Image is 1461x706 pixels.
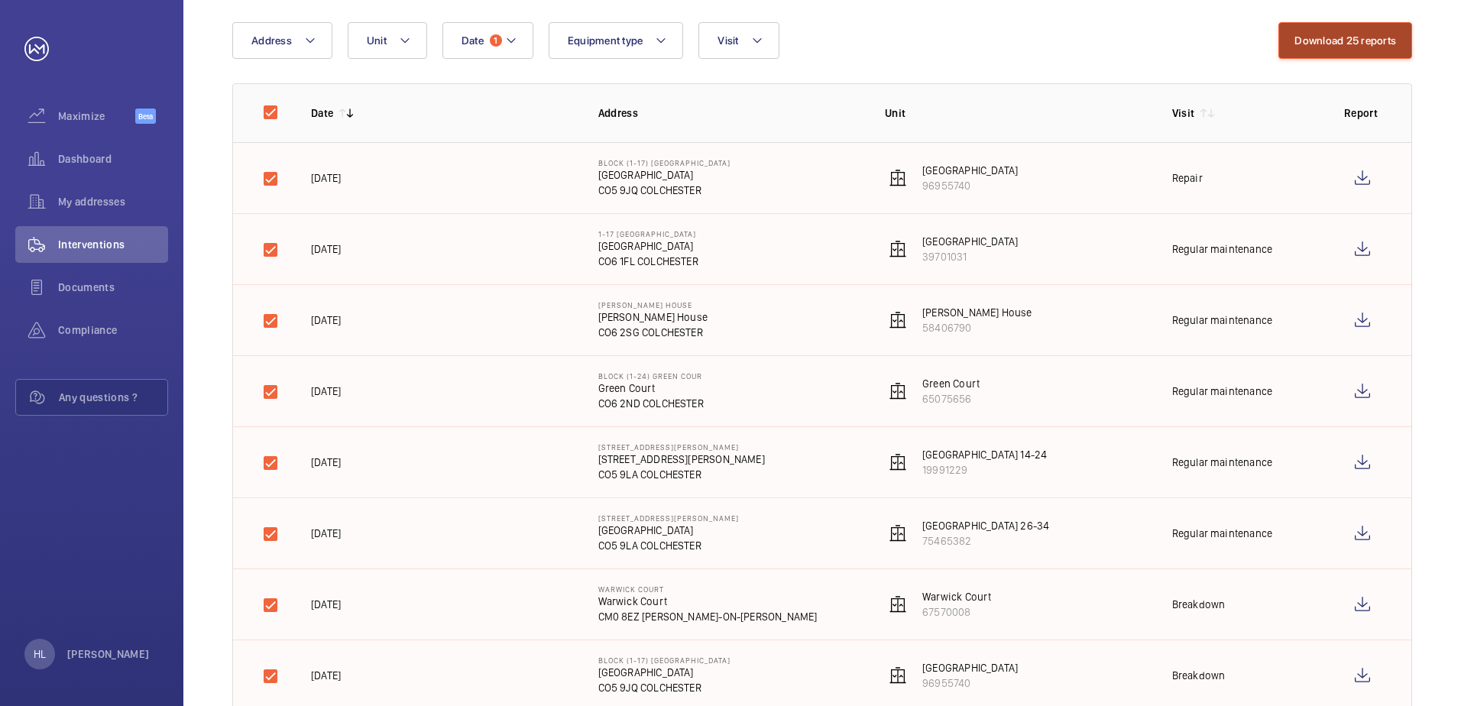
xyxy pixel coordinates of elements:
[311,170,341,186] p: [DATE]
[311,313,341,328] p: [DATE]
[549,22,684,59] button: Equipment type
[598,325,708,340] p: CO6 2SG COLCHESTER
[889,311,907,329] img: elevator.svg
[598,105,861,121] p: Address
[922,462,1047,478] p: 19991229
[598,396,704,411] p: CO6 2ND COLCHESTER
[311,455,341,470] p: [DATE]
[598,656,730,665] p: Block (1-17) [GEOGRAPHIC_DATA]
[889,169,907,187] img: elevator.svg
[598,609,818,624] p: CM0 8EZ [PERSON_NAME]-ON-[PERSON_NAME]
[889,453,907,471] img: elevator.svg
[922,589,991,604] p: Warwick Court
[889,524,907,542] img: elevator.svg
[348,22,427,59] button: Unit
[59,390,167,405] span: Any questions ?
[598,665,730,680] p: [GEOGRAPHIC_DATA]
[922,660,1018,675] p: [GEOGRAPHIC_DATA]
[598,371,704,381] p: Block (1-24) Green Cour
[922,234,1018,249] p: [GEOGRAPHIC_DATA]
[1278,22,1412,59] button: Download 25 reports
[58,151,168,167] span: Dashboard
[598,452,765,467] p: [STREET_ADDRESS][PERSON_NAME]
[598,254,698,269] p: CO6 1FL COLCHESTER
[442,22,533,59] button: Date1
[67,646,150,662] p: [PERSON_NAME]
[598,158,730,167] p: Block (1-17) [GEOGRAPHIC_DATA]
[58,194,168,209] span: My addresses
[598,381,704,396] p: Green Court
[598,442,765,452] p: [STREET_ADDRESS][PERSON_NAME]
[1344,105,1381,121] p: Report
[598,229,698,238] p: 1-17 [GEOGRAPHIC_DATA]
[58,108,135,124] span: Maximize
[251,34,292,47] span: Address
[922,675,1018,691] p: 96955740
[58,322,168,338] span: Compliance
[598,467,765,482] p: CO5 9LA COLCHESTER
[1172,105,1195,121] p: Visit
[1172,526,1272,541] div: Regular maintenance
[922,376,980,391] p: Green Court
[889,382,907,400] img: elevator.svg
[311,526,341,541] p: [DATE]
[598,523,739,538] p: [GEOGRAPHIC_DATA]
[922,447,1047,462] p: [GEOGRAPHIC_DATA] 14-24
[598,680,730,695] p: CO5 9JQ COLCHESTER
[885,105,1148,121] p: Unit
[922,249,1018,264] p: 39701031
[598,183,730,198] p: CO5 9JQ COLCHESTER
[598,300,708,309] p: [PERSON_NAME] House
[311,105,333,121] p: Date
[1172,668,1226,683] div: Breakdown
[58,280,168,295] span: Documents
[598,238,698,254] p: [GEOGRAPHIC_DATA]
[598,167,730,183] p: [GEOGRAPHIC_DATA]
[1172,455,1272,470] div: Regular maintenance
[568,34,643,47] span: Equipment type
[922,533,1049,549] p: 75465382
[889,240,907,258] img: elevator.svg
[311,597,341,612] p: [DATE]
[598,513,739,523] p: [STREET_ADDRESS][PERSON_NAME]
[922,518,1049,533] p: [GEOGRAPHIC_DATA] 26-34
[135,108,156,124] span: Beta
[232,22,332,59] button: Address
[598,594,818,609] p: Warwick Court
[889,595,907,614] img: elevator.svg
[598,309,708,325] p: [PERSON_NAME] House
[698,22,779,59] button: Visit
[889,666,907,685] img: elevator.svg
[718,34,738,47] span: Visit
[1172,241,1272,257] div: Regular maintenance
[58,237,168,252] span: Interventions
[922,604,991,620] p: 67570008
[598,538,739,553] p: CO5 9LA COLCHESTER
[367,34,387,47] span: Unit
[1172,313,1272,328] div: Regular maintenance
[311,384,341,399] p: [DATE]
[34,646,46,662] p: HL
[311,241,341,257] p: [DATE]
[922,178,1018,193] p: 96955740
[1172,170,1203,186] div: Repair
[462,34,484,47] span: Date
[922,305,1032,320] p: [PERSON_NAME] House
[922,163,1018,178] p: [GEOGRAPHIC_DATA]
[490,34,502,47] span: 1
[1172,597,1226,612] div: Breakdown
[922,320,1032,335] p: 58406790
[922,391,980,406] p: 65075656
[598,585,818,594] p: Warwick Court
[311,668,341,683] p: [DATE]
[1172,384,1272,399] div: Regular maintenance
